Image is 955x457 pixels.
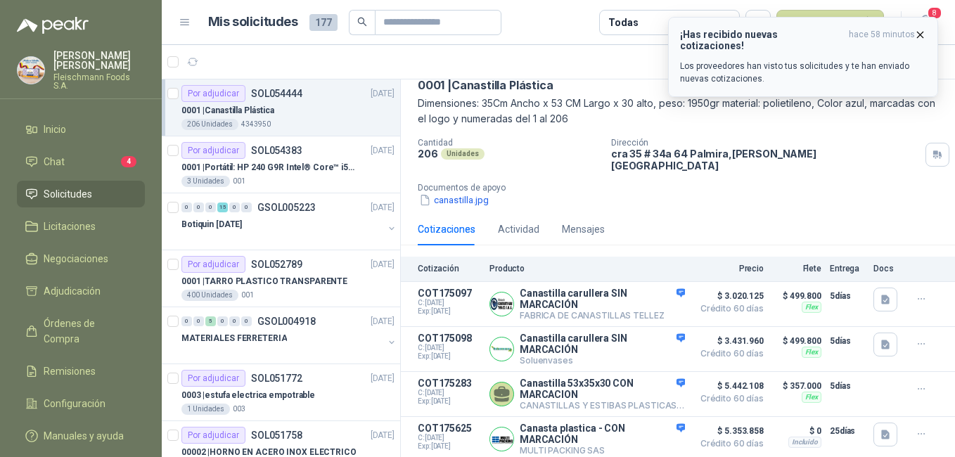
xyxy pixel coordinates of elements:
div: Mensajes [562,221,605,237]
span: Crédito 60 días [693,304,764,313]
button: 8 [913,10,938,35]
p: [DATE] [371,258,395,271]
p: COT175283 [418,378,481,389]
p: Cotización [418,264,481,273]
div: 400 Unidades [181,290,238,301]
div: 1 Unidades [181,404,230,415]
p: 5 días [830,378,865,394]
span: C: [DATE] [418,344,481,352]
a: Órdenes de Compra [17,310,145,352]
span: $ 3.431.960 [693,333,764,349]
a: Solicitudes [17,181,145,207]
button: Nueva solicitud [776,10,884,35]
a: Licitaciones [17,213,145,240]
p: Soluenvases [520,355,685,366]
a: 0 0 5 0 0 0 GSOL004918[DATE] MATERIALES FERRETERIA [181,313,397,358]
a: Por adjudicarSOL051772[DATE] 0003 |estufa electrica empotrable1 Unidades003 [162,364,400,421]
p: Los proveedores han visto tus solicitudes y te han enviado nuevas cotizaciones. [680,60,926,85]
div: Todas [608,15,638,30]
div: 0 [181,202,192,212]
p: [DATE] [371,87,395,101]
div: Actividad [498,221,539,237]
p: 001 [233,176,245,187]
p: Flete [772,264,821,273]
p: 5 días [830,333,865,349]
p: $ 357.000 [772,378,821,394]
p: $ 0 [772,423,821,439]
div: 0 [205,202,216,212]
div: 15 [217,202,228,212]
p: SOL054444 [251,89,302,98]
div: 0 [193,316,204,326]
div: 3 Unidades [181,176,230,187]
span: $ 3.020.125 [693,288,764,304]
p: $ 499.800 [772,288,821,304]
p: [PERSON_NAME] [PERSON_NAME] [53,51,145,70]
p: COT175098 [418,333,481,344]
p: 0001 | Portátil: HP 240 G9R Intel® Core™ i5-1335U [181,161,357,174]
p: GSOL005223 [257,202,316,212]
p: 206 [418,148,438,160]
p: Cantidad [418,138,600,148]
span: search [357,17,367,27]
div: 5 [205,316,216,326]
a: Remisiones [17,358,145,385]
a: 0 0 0 15 0 0 GSOL005223[DATE] Botiquin [DATE] [181,199,397,244]
div: Flex [802,392,821,403]
img: Logo peakr [17,17,89,34]
span: Inicio [44,122,66,137]
p: Canastilla 53x35x30 CON MARCACION [520,378,685,400]
span: Crédito 60 días [693,394,764,403]
div: 0 [217,316,228,326]
p: 0001 | Canastilla Plástica [181,104,274,117]
p: GSOL004918 [257,316,316,326]
span: $ 5.353.858 [693,423,764,439]
span: Órdenes de Compra [44,316,132,347]
p: $ 499.800 [772,333,821,349]
div: Flex [802,302,821,313]
img: Company Logo [490,427,513,451]
span: Manuales y ayuda [44,428,124,444]
span: C: [DATE] [418,434,481,442]
p: Dirección [611,138,920,148]
span: Exp: [DATE] [418,352,481,361]
p: Docs [873,264,902,273]
div: Por adjudicar [181,370,245,387]
span: $ 5.442.108 [693,378,764,394]
p: MATERIALES FERRETERIA [181,332,287,345]
a: Manuales y ayuda [17,423,145,449]
img: Company Logo [490,337,513,361]
p: 003 [233,404,245,415]
p: 001 [241,290,254,301]
span: Exp: [DATE] [418,442,481,451]
div: Cotizaciones [418,221,475,237]
span: Remisiones [44,363,96,379]
p: 0001 | Canastilla Plástica [418,78,553,93]
p: Producto [489,264,685,273]
p: 0001 | TARRO PLASTICO TRANSPARENTE [181,275,347,288]
a: Por adjudicarSOL054383[DATE] 0001 |Portátil: HP 240 G9R Intel® Core™ i5-1335U3 Unidades001 [162,136,400,193]
p: CANASTILLAS Y ESTIBAS PLASTICAS PEREIRA SAS [520,400,685,411]
span: Configuración [44,396,105,411]
p: Precio [693,264,764,273]
p: COT175625 [418,423,481,434]
p: Canasta plastica - CON MARCACIÓN [520,423,685,445]
div: 0 [241,202,252,212]
span: 177 [309,14,338,31]
div: 0 [241,316,252,326]
a: Por adjudicarSOL052789[DATE] 0001 |TARRO PLASTICO TRANSPARENTE400 Unidades001 [162,250,400,307]
div: Por adjudicar [181,427,245,444]
p: FABRICA DE CANASTILLAS TELLEZ [520,310,685,321]
button: ¡Has recibido nuevas cotizaciones!hace 58 minutos Los proveedores han visto tus solicitudes y te ... [668,17,938,97]
p: [DATE] [371,315,395,328]
p: Entrega [830,264,865,273]
button: canastilla.jpg [418,193,490,207]
p: SOL051758 [251,430,302,440]
p: Botiquin [DATE] [181,218,242,231]
a: Inicio [17,116,145,143]
p: 5 días [830,288,865,304]
div: 206 Unidades [181,119,238,130]
p: SOL051772 [251,373,302,383]
span: Adjudicación [44,283,101,299]
a: Chat4 [17,148,145,175]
